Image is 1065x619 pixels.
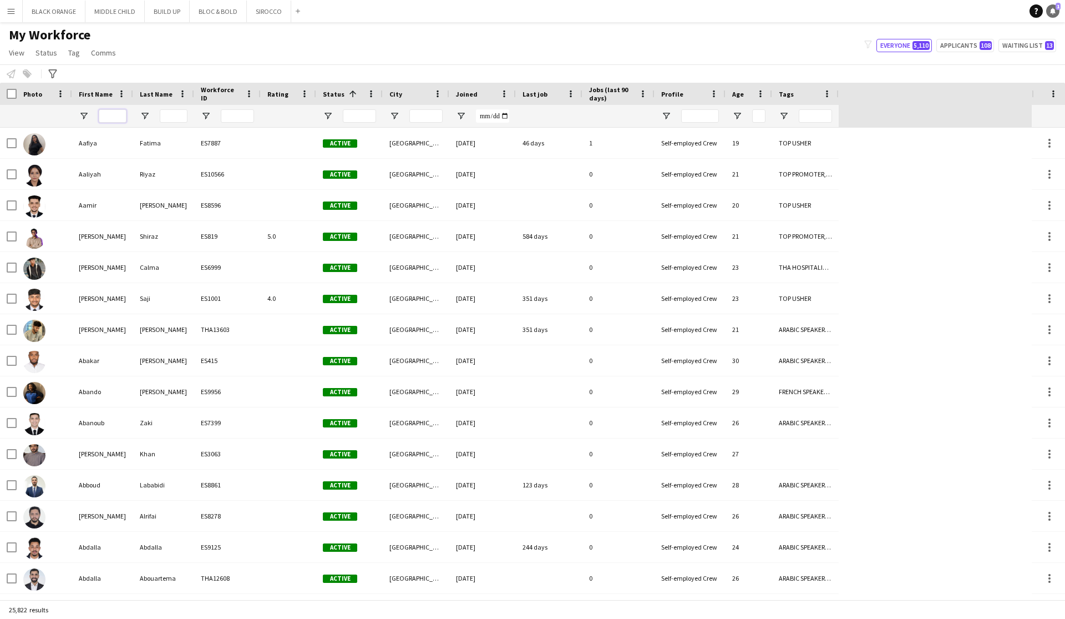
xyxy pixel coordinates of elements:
[23,537,45,560] img: Abdalla Abdalla
[383,470,449,500] div: [GEOGRAPHIC_DATA]
[23,90,42,98] span: Photo
[133,190,194,220] div: [PERSON_NAME]
[23,289,45,311] img: Aaron Saji
[772,283,839,314] div: TOP USHER
[449,128,516,158] div: [DATE]
[383,252,449,283] div: [GEOGRAPHIC_DATA]
[655,314,726,345] div: Self-employed Crew
[23,568,45,591] img: Abdalla Abouartema
[194,563,261,593] div: THA12608
[772,128,839,158] div: TOP USHER
[409,109,443,123] input: City Filter Input
[194,439,261,469] div: ES3063
[72,314,133,345] div: [PERSON_NAME]
[772,501,839,531] div: ARABIC SPEAKER, TOP [PERSON_NAME]
[133,532,194,562] div: Abdalla
[323,111,333,121] button: Open Filter Menu
[383,563,449,593] div: [GEOGRAPHIC_DATA]
[133,314,194,345] div: [PERSON_NAME]
[655,283,726,314] div: Self-employed Crew
[772,532,839,562] div: ARABIC SPEAKER, TOP [PERSON_NAME]
[9,48,24,58] span: View
[140,111,150,121] button: Open Filter Menu
[133,563,194,593] div: Abouartema
[261,221,316,251] div: 5.0
[72,439,133,469] div: [PERSON_NAME]
[72,345,133,376] div: Abakar
[72,252,133,283] div: [PERSON_NAME]
[582,190,655,220] div: 0
[31,46,62,60] a: Status
[912,41,930,50] span: 5,110
[523,90,547,98] span: Last job
[79,111,89,121] button: Open Filter Menu
[194,128,261,158] div: ES7887
[323,543,357,552] span: Active
[772,470,839,500] div: ARABIC SPEAKER, LUXURY RETAIL, TOP PROMOTER
[582,283,655,314] div: 0
[383,128,449,158] div: [GEOGRAPHIC_DATA]
[449,470,516,500] div: [DATE]
[383,439,449,469] div: [GEOGRAPHIC_DATA]
[194,283,261,314] div: ES1001
[389,90,402,98] span: City
[772,159,839,189] div: TOP PROMOTER, TOP [PERSON_NAME]
[655,128,726,158] div: Self-employed Crew
[323,139,357,148] span: Active
[799,109,832,123] input: Tags Filter Input
[516,470,582,500] div: 123 days
[732,111,742,121] button: Open Filter Menu
[383,314,449,345] div: [GEOGRAPHIC_DATA]
[516,532,582,562] div: 244 days
[87,46,120,60] a: Comms
[998,39,1056,52] button: Waiting list13
[582,563,655,593] div: 0
[726,376,772,407] div: 29
[72,501,133,531] div: [PERSON_NAME]
[23,227,45,249] img: Aaqil Shiraz
[726,439,772,469] div: 27
[772,345,839,376] div: ARABIC SPEAKER, TOP [PERSON_NAME]
[190,1,247,22] button: BLOC & BOLD
[72,128,133,158] div: Aafiya
[23,320,45,342] img: Abadul Haque
[383,501,449,531] div: [GEOGRAPHIC_DATA]
[64,46,84,60] a: Tag
[582,252,655,283] div: 0
[91,48,116,58] span: Comms
[582,128,655,158] div: 1
[323,326,357,334] span: Active
[323,450,357,459] span: Active
[46,67,59,80] app-action-btn: Advanced filters
[980,41,992,50] span: 108
[323,357,357,365] span: Active
[99,109,126,123] input: First Name Filter Input
[772,563,839,593] div: ARABIC SPEAKER, TOP [PERSON_NAME]
[68,48,80,58] span: Tag
[772,314,839,345] div: ARABIC SPEAKER, TOP [PERSON_NAME]
[582,376,655,407] div: 0
[383,283,449,314] div: [GEOGRAPHIC_DATA]
[267,90,288,98] span: Rating
[772,190,839,220] div: TOP USHER
[194,501,261,531] div: ES8278
[655,470,726,500] div: Self-employed Crew
[35,48,57,58] span: Status
[936,39,994,52] button: Applicants108
[772,252,839,283] div: THA HOSPITALITY, TOP PROMOTER, TOP [PERSON_NAME]
[383,190,449,220] div: [GEOGRAPHIC_DATA]
[247,1,291,22] button: SIROCCO
[726,128,772,158] div: 19
[449,252,516,283] div: [DATE]
[133,252,194,283] div: Calma
[726,221,772,251] div: 21
[261,283,316,314] div: 4.0
[140,90,173,98] span: Last Name
[655,501,726,531] div: Self-employed Crew
[72,190,133,220] div: Aamir
[726,252,772,283] div: 23
[655,407,726,438] div: Self-employed Crew
[194,376,261,407] div: ES9956
[449,407,516,438] div: [DATE]
[323,295,357,303] span: Active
